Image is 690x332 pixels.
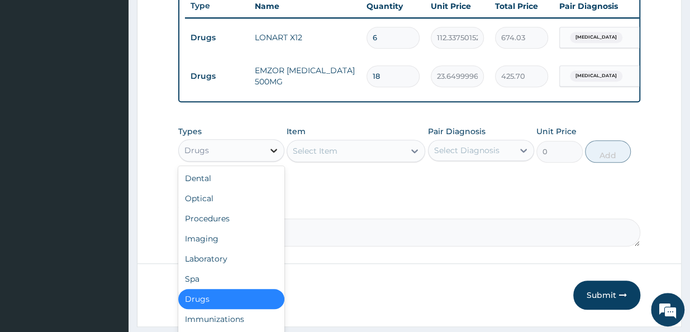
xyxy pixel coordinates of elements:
span: [MEDICAL_DATA] [570,32,622,43]
label: Pair Diagnosis [428,126,486,137]
div: Select Diagnosis [434,145,499,156]
div: Spa [178,269,284,289]
div: Immunizations [178,309,284,329]
div: Drugs [184,145,209,156]
td: Drugs [185,66,249,87]
textarea: Type your message and hit 'Enter' [6,217,213,256]
button: Submit [573,281,640,310]
div: Imaging [178,229,284,249]
img: d_794563401_company_1708531726252_794563401 [21,56,45,84]
div: Dental [178,168,284,188]
div: Optical [178,188,284,208]
div: Chat with us now [58,63,188,77]
td: EMZOR [MEDICAL_DATA] 500MG [249,59,361,93]
button: Add [585,140,631,163]
label: Types [178,127,202,136]
div: Laboratory [178,249,284,269]
label: Unit Price [536,126,577,137]
div: Minimize live chat window [183,6,210,32]
td: Drugs [185,27,249,48]
span: We're online! [65,97,154,210]
div: Drugs [178,289,284,309]
label: Comment [178,203,640,212]
div: Procedures [178,208,284,229]
label: Item [287,126,306,137]
div: Select Item [293,145,337,156]
span: [MEDICAL_DATA] [570,70,622,82]
td: LONART X12 [249,26,361,49]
